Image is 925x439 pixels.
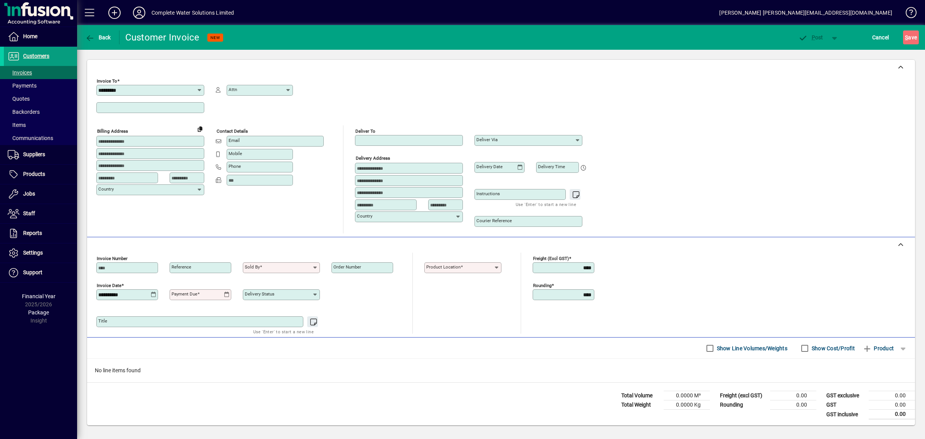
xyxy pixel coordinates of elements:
mat-label: Product location [426,264,461,270]
td: 0.00 [869,400,915,410]
span: Communications [8,135,53,141]
div: [PERSON_NAME] [PERSON_NAME][EMAIL_ADDRESS][DOMAIN_NAME] [719,7,892,19]
a: Knowledge Base [900,2,915,27]
mat-label: Attn [229,87,237,92]
span: Home [23,33,37,39]
mat-label: Title [98,318,107,324]
mat-label: Invoice date [97,283,121,288]
span: Back [85,34,111,41]
span: Financial Year [22,293,55,299]
div: No line items found [87,359,915,382]
mat-label: Country [357,213,372,219]
td: 0.0000 M³ [664,391,710,400]
a: Payments [4,79,77,92]
a: Quotes [4,92,77,105]
button: Product [859,341,898,355]
mat-label: Courier Reference [476,218,512,223]
mat-label: Deliver To [355,128,375,134]
span: Suppliers [23,151,45,157]
a: Reports [4,224,77,243]
mat-label: Phone [229,164,241,169]
span: Staff [23,210,35,216]
mat-label: Email [229,138,240,143]
span: Settings [23,250,43,256]
a: Support [4,263,77,282]
span: ost [798,34,823,41]
mat-label: Payment due [172,291,197,297]
mat-label: Sold by [245,264,260,270]
span: Jobs [23,191,35,197]
span: Items [8,122,26,128]
mat-label: Invoice To [97,78,117,84]
td: GST exclusive [822,391,869,400]
mat-label: Mobile [229,151,242,156]
td: GST inclusive [822,410,869,419]
button: Back [83,30,113,44]
a: Products [4,165,77,184]
td: Total Volume [617,391,664,400]
button: Save [903,30,919,44]
td: GST [822,400,869,410]
td: 0.0000 Kg [664,400,710,410]
td: Freight (excl GST) [716,391,770,400]
span: Customers [23,53,49,59]
span: NEW [210,35,220,40]
span: Payments [8,83,37,89]
a: Items [4,118,77,132]
span: Products [23,171,45,177]
label: Show Cost/Profit [810,344,855,352]
span: P [812,34,815,41]
span: Support [23,269,42,275]
button: Cancel [870,30,891,44]
a: Invoices [4,66,77,79]
a: Communications [4,132,77,145]
a: Home [4,27,77,46]
a: Backorders [4,105,77,118]
span: Backorders [8,109,40,115]
td: 0.00 [869,410,915,419]
button: Profile [127,6,151,20]
mat-label: Delivery date [476,164,503,169]
mat-label: Order number [333,264,361,270]
mat-label: Instructions [476,191,500,196]
button: Add [102,6,127,20]
a: Jobs [4,184,77,204]
mat-label: Delivery status [245,291,274,297]
mat-hint: Use 'Enter' to start a new line [253,327,314,336]
button: Post [794,30,827,44]
div: Complete Water Solutions Limited [151,7,234,19]
span: S [905,34,908,41]
span: Reports [23,230,42,236]
td: Rounding [716,400,770,410]
mat-label: Freight (excl GST) [533,256,569,261]
app-page-header-button: Back [77,30,119,44]
span: Cancel [872,31,889,44]
td: 0.00 [869,391,915,400]
mat-label: Delivery time [538,164,565,169]
span: Invoices [8,69,32,76]
mat-label: Rounding [533,283,552,288]
mat-hint: Use 'Enter' to start a new line [516,200,576,209]
mat-label: Reference [172,264,191,270]
span: Quotes [8,96,30,102]
a: Suppliers [4,145,77,164]
span: Product [863,342,894,355]
div: Customer Invoice [125,31,200,44]
mat-label: Country [98,186,114,192]
span: Package [28,309,49,316]
td: 0.00 [770,391,816,400]
mat-label: Invoice number [97,256,128,261]
span: ave [905,31,917,44]
label: Show Line Volumes/Weights [715,344,787,352]
a: Settings [4,243,77,263]
td: Total Weight [617,400,664,410]
a: Staff [4,204,77,223]
td: 0.00 [770,400,816,410]
button: Copy to Delivery address [194,123,206,135]
mat-label: Deliver via [476,137,498,142]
